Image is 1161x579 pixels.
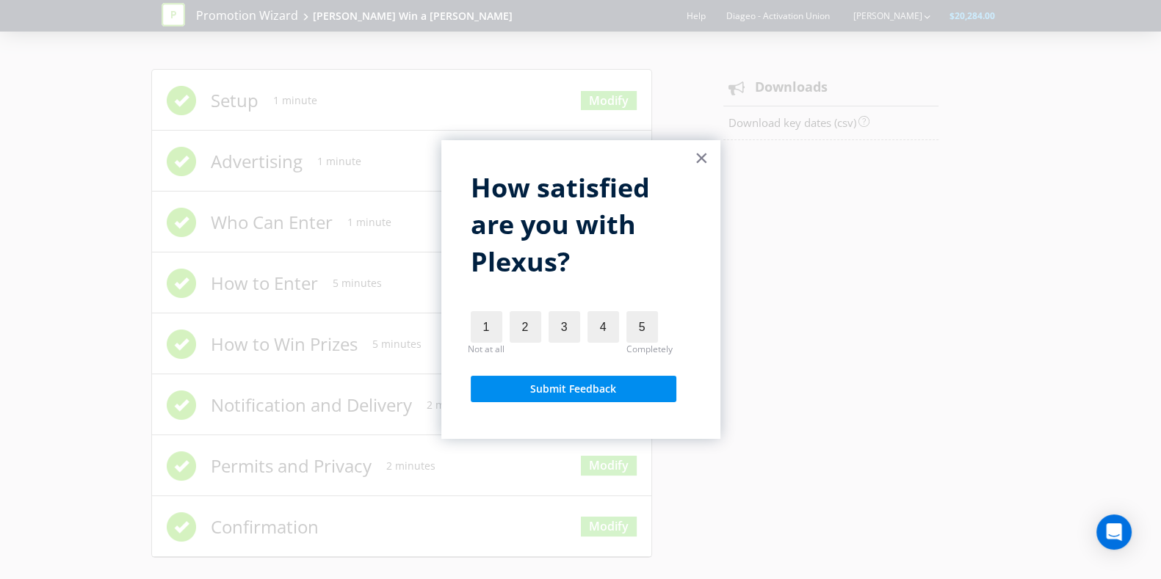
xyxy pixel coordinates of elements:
[626,343,658,355] div: Completely
[1096,514,1132,550] div: Open Intercom Messenger
[549,311,580,343] label: 3
[587,311,619,343] label: 4
[471,376,676,402] button: Submit Feedback
[467,343,506,355] div: Not at all
[510,311,541,343] label: 2
[471,311,502,343] label: 1
[471,170,691,280] p: How satisfied are you with Plexus?
[695,146,709,170] button: Close
[626,311,658,343] label: 5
